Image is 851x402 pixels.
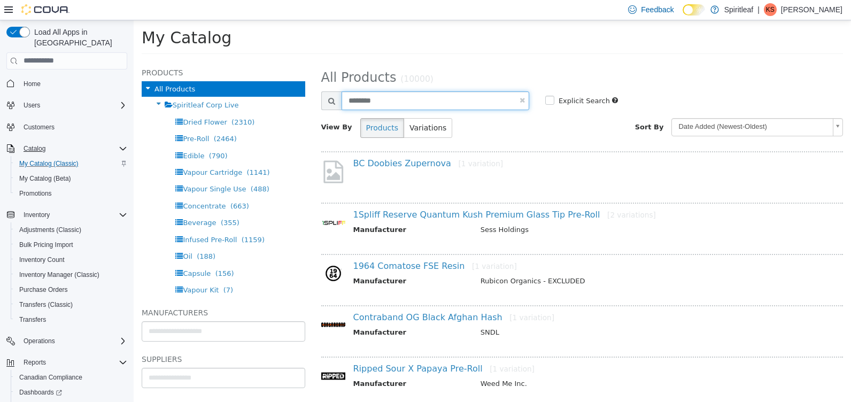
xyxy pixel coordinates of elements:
[220,358,339,372] th: Manufacturer
[8,286,172,299] h5: Manufacturers
[24,80,41,88] span: Home
[15,268,127,281] span: Inventory Manager (Classic)
[15,371,87,384] a: Canadian Compliance
[19,208,127,221] span: Inventory
[24,337,55,345] span: Operations
[15,157,83,170] a: My Catalog (Classic)
[49,249,77,257] span: Capsule
[2,76,131,91] button: Home
[21,65,61,73] span: All Products
[19,159,79,168] span: My Catalog (Classic)
[49,182,92,190] span: Concentrate
[8,379,172,392] h5: Product Status
[19,121,59,134] a: Customers
[15,238,127,251] span: Bulk Pricing Import
[15,298,77,311] a: Transfers (Classic)
[19,78,45,90] a: Home
[2,119,131,135] button: Customers
[683,4,705,16] input: Dark Mode
[108,215,131,223] span: (1159)
[766,3,775,16] span: KS
[188,292,212,316] img: 150
[97,182,115,190] span: (663)
[220,307,339,320] th: Manufacturer
[19,142,127,155] span: Catalog
[11,282,131,297] button: Purchase Orders
[15,313,50,326] a: Transfers
[188,241,212,265] img: 150
[49,266,85,274] span: Vapour Kit
[220,256,339,269] th: Manufacturer
[2,355,131,370] button: Reports
[757,3,760,16] p: |
[49,165,112,173] span: Vapour Single Use
[19,208,54,221] button: Inventory
[19,142,50,155] button: Catalog
[49,114,75,122] span: Pre-Roll
[11,252,131,267] button: Inventory Count
[11,171,131,186] button: My Catalog (Beta)
[220,138,370,148] a: BC Doobies Zupernova[1 variation]
[15,253,127,266] span: Inventory Count
[15,172,75,185] a: My Catalog (Beta)
[82,249,100,257] span: (156)
[270,98,319,118] button: Variations
[19,99,127,112] span: Users
[15,371,127,384] span: Canadian Compliance
[98,98,121,106] span: (2310)
[11,237,131,252] button: Bulk Pricing Import
[11,297,131,312] button: Transfers (Classic)
[15,386,66,399] a: Dashboards
[15,187,56,200] a: Promotions
[227,98,270,118] button: Products
[19,256,65,264] span: Inventory Count
[338,242,383,250] small: [1 variation]
[501,103,530,111] span: Sort By
[15,253,69,266] a: Inventory Count
[339,358,697,372] td: Weed Me Inc.
[188,50,263,65] span: All Products
[49,132,71,140] span: Edible
[19,356,127,369] span: Reports
[2,207,131,222] button: Inventory
[188,190,212,214] img: 150
[15,187,127,200] span: Promotions
[19,189,52,198] span: Promotions
[15,283,72,296] a: Purchase Orders
[8,46,172,59] h5: Products
[724,3,753,16] p: Spiritleaf
[11,186,131,201] button: Promotions
[764,3,777,16] div: Kennedy S
[19,270,99,279] span: Inventory Manager (Classic)
[19,300,73,309] span: Transfers (Classic)
[19,174,71,183] span: My Catalog (Beta)
[19,388,62,397] span: Dashboards
[24,123,55,132] span: Customers
[267,54,300,64] small: (10000)
[474,190,522,199] small: [2 variations]
[8,8,98,27] span: My Catalog
[80,114,103,122] span: (2464)
[15,223,127,236] span: Adjustments (Classic)
[15,268,104,281] a: Inventory Manager (Classic)
[356,344,401,353] small: [1 variation]
[19,356,50,369] button: Reports
[19,315,46,324] span: Transfers
[21,4,69,15] img: Cova
[19,335,127,347] span: Operations
[49,148,109,156] span: Vapour Cartridge
[117,165,136,173] span: (488)
[15,386,127,399] span: Dashboards
[538,98,709,116] a: Date Added (Newest-Oldest)
[220,204,339,218] th: Manufacturer
[11,370,131,385] button: Canadian Compliance
[220,343,401,353] a: Ripped Sour X Papaya Pre-Roll[1 variation]
[63,232,82,240] span: (188)
[30,27,127,48] span: Load All Apps in [GEOGRAPHIC_DATA]
[24,358,46,367] span: Reports
[2,141,131,156] button: Catalog
[11,267,131,282] button: Inventory Manager (Classic)
[19,241,73,249] span: Bulk Pricing Import
[11,156,131,171] button: My Catalog (Classic)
